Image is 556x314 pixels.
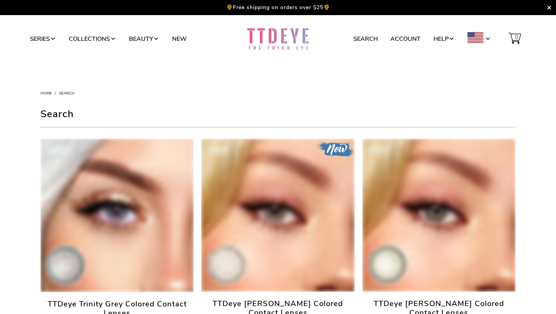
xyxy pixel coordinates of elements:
h1: Search [40,105,516,121]
span: / [55,91,56,96]
a: Beauty [129,32,159,46]
a: Search [59,91,75,96]
img: new.png [317,142,355,157]
a: TTDeye [PERSON_NAME] Colored Contact Lenses [201,139,354,292]
a: 0 [504,32,526,46]
a: TTDeye [PERSON_NAME] Colored Contact Lenses [362,139,516,292]
span: 0 [513,30,520,45]
a: Account [390,32,421,46]
a: New [172,32,187,46]
a: Help [433,32,455,46]
p: 🌻Free shipping on orders over $25🌻 [226,4,330,11]
a: Search [353,32,378,46]
img: USD.png [467,32,483,43]
a: Collections [69,32,116,46]
a: TTDeye Trinity Grey Colored Contact Lenses [40,139,194,292]
a: Home [40,91,52,96]
a: Series [30,32,56,46]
